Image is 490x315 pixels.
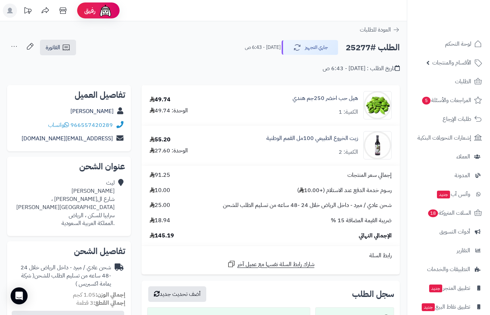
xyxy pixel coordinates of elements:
[457,246,470,255] span: التقارير
[150,171,170,179] span: 91.25
[339,148,358,156] div: الكمية: 2
[428,283,470,293] span: تطبيق المتجر
[411,92,486,109] a: المراجعات والأسئلة5
[417,133,471,143] span: إشعارات التحويلات البنكية
[411,280,486,297] a: تطبيق المتجرجديد
[245,44,281,51] small: [DATE] - 6:43 ص
[411,73,486,90] a: الطلبات
[411,35,486,52] a: لوحة التحكم
[11,287,28,304] div: Open Intercom Messenger
[40,40,76,55] a: الفاتورة
[13,91,125,99] h2: تفاصيل العميل
[421,95,471,105] span: المراجعات والأسئلة
[347,171,392,179] span: إجمالي سعر المنتجات
[227,260,315,269] a: شارك رابط السلة نفسها مع عميل آخر
[346,40,400,55] h2: الطلب #25277
[411,204,486,221] a: السلات المتروكة18
[297,186,392,195] span: رسوم خدمة الدفع عند الاستلام (+10.00 )
[359,232,392,240] span: الإجمالي النهائي
[455,77,471,86] span: الطلبات
[98,4,113,18] img: ai-face.png
[411,167,486,184] a: المدونة
[364,131,391,159] img: 1736642023-6281000897157-90x90.jpg
[331,216,392,225] span: ضريبة القيمة المضافة 15 %
[144,252,397,260] div: رابط السلة
[150,186,170,195] span: 10.00
[411,111,486,128] a: طلبات الإرجاع
[70,107,114,116] a: [PERSON_NAME]
[428,209,438,218] span: 18
[70,121,113,129] a: 966557420289
[148,286,206,302] button: أضف تحديث جديد
[436,189,470,199] span: وآتس آب
[237,260,315,269] span: شارك رابط السلة نفسها مع عميل آخر
[455,170,470,180] span: المدونة
[411,148,486,165] a: العملاء
[150,201,170,209] span: 25.00
[422,303,435,311] span: جديد
[411,186,486,203] a: وآتس آبجديد
[96,291,125,299] strong: إجمالي الوزن:
[443,114,471,124] span: طلبات الإرجاع
[427,208,471,218] span: السلات المتروكة
[13,247,125,255] h2: تفاصيل الشحن
[46,43,60,52] span: الفاتورة
[282,40,338,55] button: جاري التجهيز
[411,129,486,146] a: إشعارات التحويلات البنكية
[323,64,400,73] div: تاريخ الطلب : [DATE] - 6:43 ص
[150,216,170,225] span: 18.94
[411,242,486,259] a: التقارير
[352,290,394,298] h3: سجل الطلب
[429,285,442,292] span: جديد
[13,162,125,171] h2: عنوان الشحن
[422,97,431,105] span: 5
[411,223,486,240] a: أدوات التسويق
[150,147,188,155] div: الوحدة: 27.60
[223,201,392,209] span: شحن عادي / مبرد - داخل الرياض خلال 24 -48 ساعه من تسليم الطلب للشحن
[150,136,171,144] div: 55.20
[266,134,358,142] a: زيت الخروع الطبيعي 100مل القمم الوطنية
[439,227,470,237] span: أدوات التسويق
[427,264,470,274] span: التطبيقات والخدمات
[293,94,358,102] a: هيل حب اخضر 250جم هندي
[411,261,486,278] a: التطبيقات والخدمات
[364,91,391,119] img: 1641589131-87-90x90.jpg
[13,179,115,227] div: ليث [PERSON_NAME] شارع ال[PERSON_NAME] ، [GEOGRAPHIC_DATA][PERSON_NAME] سرابيا للسكن ، الرياض .ال...
[445,39,471,49] span: لوحة التحكم
[22,134,113,143] a: [EMAIL_ADDRESS][DOMAIN_NAME]
[437,191,450,198] span: جديد
[93,299,125,307] strong: إجمالي القطع:
[48,121,69,129] a: واتساب
[19,4,36,19] a: تحديثات المنصة
[13,264,111,288] div: شحن عادي / مبرد - داخل الرياض خلال 24 -48 ساعه من تسليم الطلب للشحن
[84,6,96,15] span: رفيق
[360,26,391,34] span: العودة للطلبات
[456,152,470,162] span: العملاء
[76,299,125,307] small: 3 قطعة
[21,271,111,288] span: ( شركة يمامة اكسبريس )
[360,26,400,34] a: العودة للطلبات
[73,291,125,299] small: 1.05 كجم
[421,302,470,312] span: تطبيق نقاط البيع
[442,15,483,29] img: logo-2.png
[150,232,174,240] span: 145.19
[432,58,471,68] span: الأقسام والمنتجات
[150,107,188,115] div: الوحدة: 49.74
[339,108,358,116] div: الكمية: 1
[150,96,171,104] div: 49.74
